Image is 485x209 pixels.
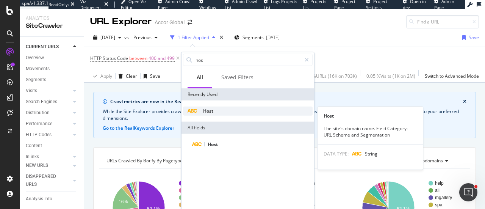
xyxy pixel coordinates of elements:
[435,181,444,186] text: help
[221,74,253,81] div: Saved Filters
[106,157,183,164] span: URLs Crawled By Botify By pagetype
[150,73,160,79] div: Save
[126,73,137,79] div: Clear
[130,34,152,41] span: Previous
[366,73,415,79] div: 0.05 % Visits ( 1K on 2M )
[149,53,175,64] span: 400 and 499
[459,183,477,201] iframe: Intercom live chat
[26,173,71,189] a: DISAPPEARED URLS
[26,54,44,62] div: Overview
[90,15,152,28] div: URL Explorer
[48,2,69,8] div: ReadOnly:
[119,199,128,204] text: 16%
[26,98,71,106] a: Search Engines
[26,153,71,161] a: Inlinks
[231,31,283,44] button: Segments[DATE]
[365,151,377,157] span: String
[26,65,50,73] div: Movements
[188,20,192,25] div: arrow-right-arrow-left
[459,31,479,44] button: Save
[26,120,52,128] div: Performance
[26,109,50,117] div: Distribution
[26,76,78,84] a: Segments
[26,65,78,73] a: Movements
[90,55,128,61] span: HTTP Status Code
[435,202,443,207] text: spa
[318,113,423,119] div: Host
[197,74,203,81] div: All
[218,34,225,41] div: times
[26,142,78,150] a: Content
[167,31,218,44] button: 1 Filter Applied
[26,142,42,150] div: Content
[181,88,314,101] div: Recently Used
[26,15,78,22] div: Analytics
[26,162,48,170] div: NEW URLS
[435,188,440,193] text: all
[469,34,479,41] div: Save
[90,31,124,44] button: [DATE]
[203,108,213,114] span: Host
[242,34,264,41] span: Segments
[103,108,466,122] div: While the Site Explorer provides crawl metrics by URL, the RealKeywords Explorer enables more rob...
[435,195,452,200] text: mgallery
[302,73,357,79] div: 2.26 % URLs ( 16K on 703K )
[26,54,78,62] a: Overview
[26,195,78,203] a: Analysis Info
[141,70,160,82] button: Save
[155,19,185,26] div: Accor Global
[110,98,463,105] div: Crawl metrics are now in the RealKeywords Explorer
[181,122,314,134] div: All fields
[26,195,52,203] div: Analysis Info
[318,125,423,138] div: The site's domain name. Field Category: URL Scheme and Segmentation
[356,157,443,164] span: URLs Crawled By Botify By s_subdomains
[26,22,78,30] div: SiteCrawler
[100,34,115,41] span: 2025 Aug. 20th
[425,73,479,79] div: Switch to Advanced Mode
[116,70,137,82] button: Clear
[90,70,112,82] button: Apply
[26,173,64,189] div: DISAPPEARED URLS
[93,92,476,138] div: info banner
[195,54,301,66] input: Search by field name
[178,34,209,41] div: 1 Filter Applied
[26,76,46,84] div: Segments
[26,87,37,95] div: Visits
[324,151,349,157] span: DATA TYPE:
[26,109,71,117] a: Distribution
[26,153,39,161] div: Inlinks
[26,162,71,170] a: NEW URLS
[26,87,71,95] a: Visits
[208,141,218,148] span: Host
[105,155,213,167] h4: URLs Crawled By Botify By pagetype
[129,55,147,61] span: between
[461,97,468,107] button: close banner
[26,120,71,128] a: Performance
[26,131,52,139] div: HTTP Codes
[406,15,479,28] input: Find a URL
[422,70,479,82] button: Switch to Advanced Mode
[26,131,71,139] a: HTTP Codes
[124,34,130,41] span: vs
[26,43,71,51] a: CURRENT URLS
[26,98,57,106] div: Search Engines
[130,31,161,44] button: Previous
[266,34,280,41] div: [DATE]
[26,43,59,51] div: CURRENT URLS
[199,5,216,10] span: Webflow
[103,125,174,132] button: Go to the RealKeywords Explorer
[100,73,112,79] div: Apply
